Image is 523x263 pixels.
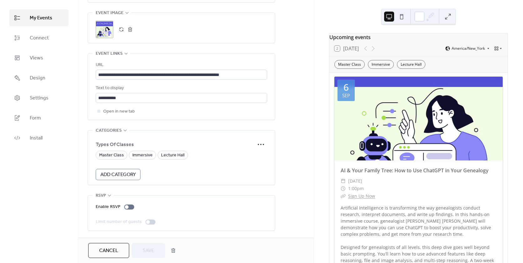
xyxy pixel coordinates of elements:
span: Add Category [100,171,136,179]
div: ​ [341,185,346,192]
a: Settings [9,89,69,106]
span: Cancel [99,247,118,255]
span: Connect [30,34,49,42]
div: Immersive [368,60,394,69]
div: Text to display [96,84,266,92]
span: Open in new tab [103,108,135,115]
div: Master Class [334,60,365,69]
a: Views [9,49,69,66]
div: URL [96,61,266,69]
span: Settings [30,94,48,102]
a: Install [9,129,69,146]
div: Lecture Hall [397,60,425,69]
span: Immersive [132,152,153,159]
span: 1:00pm [348,185,364,192]
a: My Events [9,9,69,26]
span: Event image [96,9,124,17]
span: Install [30,134,43,142]
span: Views [30,54,43,62]
span: Types Of Classes [96,141,255,149]
span: RSVP [96,192,106,200]
span: [DATE] [348,177,362,185]
span: Categories [96,127,122,134]
a: Design [9,69,69,86]
button: Add Category [96,169,140,180]
span: Master Class [99,152,124,159]
span: My Events [30,14,52,22]
button: Cancel [88,243,129,258]
span: Event links [96,50,123,58]
div: Sep [342,93,350,98]
span: Form [30,114,41,122]
a: Form [9,109,69,126]
span: America/New_York [452,47,485,50]
div: ; [96,21,113,38]
a: AI & Your Family Tree: How to Use ChatGPT in Your Genealogy [341,167,489,174]
div: Upcoming events [329,33,508,41]
div: Limit number of guests [96,218,142,226]
a: Connect [9,29,69,46]
div: 6 [343,83,349,92]
a: Sign Up Now [348,193,375,199]
span: Lecture Hall [161,152,185,159]
div: ​ [341,192,346,200]
span: Design [30,74,45,82]
div: Enable RSVP [96,203,120,211]
div: ​ [341,177,346,185]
